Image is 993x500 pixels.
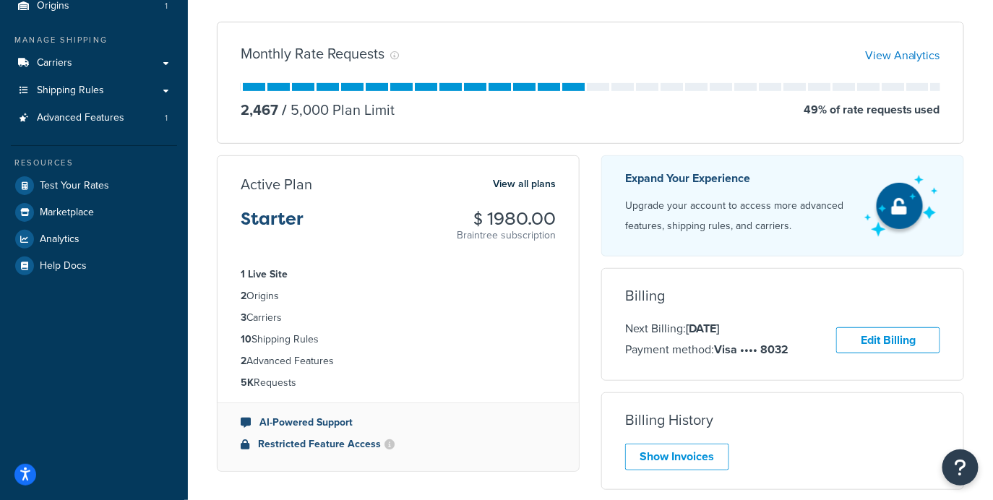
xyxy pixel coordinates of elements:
[11,157,177,169] div: Resources
[11,199,177,225] a: Marketplace
[601,155,964,257] a: Expand Your Experience Upgrade your account to access more advanced features, shipping rules, and...
[40,180,109,192] span: Test Your Rates
[241,332,252,347] strong: 10
[241,375,254,390] strong: 5K
[241,375,556,391] li: Requests
[165,112,168,124] span: 1
[241,288,556,304] li: Origins
[241,436,556,452] li: Restricted Feature Access
[11,105,177,132] li: Advanced Features
[241,46,384,61] h3: Monthly Rate Requests
[282,99,287,121] span: /
[865,47,940,64] a: View Analytics
[804,100,940,120] p: 49 % of rate requests used
[37,112,124,124] span: Advanced Features
[241,176,312,192] h3: Active Plan
[625,196,851,236] p: Upgrade your account to access more advanced features, shipping rules, and carriers.
[278,100,395,120] p: 5,000 Plan Limit
[714,341,788,358] strong: Visa •••• 8032
[625,319,788,338] p: Next Billing:
[37,57,72,69] span: Carriers
[625,340,788,359] p: Payment method:
[241,100,278,120] p: 2,467
[241,415,556,431] li: AI-Powered Support
[493,175,556,194] a: View all plans
[37,85,104,97] span: Shipping Rules
[625,168,851,189] p: Expand Your Experience
[11,77,177,104] a: Shipping Rules
[11,173,177,199] a: Test Your Rates
[40,260,87,272] span: Help Docs
[241,310,556,326] li: Carriers
[241,353,246,368] strong: 2
[686,320,719,337] strong: [DATE]
[11,34,177,46] div: Manage Shipping
[625,412,713,428] h3: Billing History
[241,288,246,303] strong: 2
[942,449,979,486] button: Open Resource Center
[241,353,556,369] li: Advanced Features
[457,210,556,228] h3: $ 1980.00
[241,332,556,348] li: Shipping Rules
[625,444,729,470] a: Show Invoices
[836,327,940,354] a: Edit Billing
[40,207,94,219] span: Marketplace
[11,50,177,77] a: Carriers
[241,267,288,282] strong: 1 Live Site
[241,310,246,325] strong: 3
[40,233,79,246] span: Analytics
[11,226,177,252] a: Analytics
[11,253,177,279] a: Help Docs
[625,288,665,303] h3: Billing
[457,228,556,243] p: Braintree subscription
[11,105,177,132] a: Advanced Features 1
[241,210,304,240] h3: Starter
